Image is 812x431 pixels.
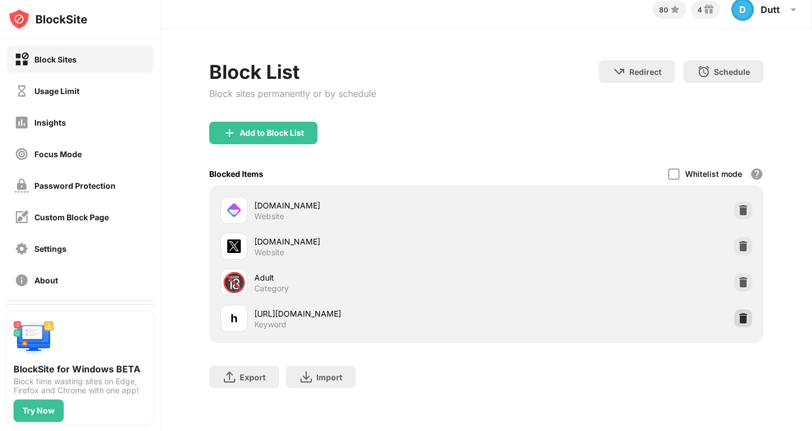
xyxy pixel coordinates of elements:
[34,276,58,285] div: About
[254,247,284,257] div: Website
[240,128,304,137] div: Add to Block List
[14,377,147,395] div: Block time wasting sites on Edge, Firefox and Chrome with one app!
[222,271,246,294] div: 🔞
[15,52,29,66] img: block-on.svg
[254,283,289,294] div: Category
[34,86,80,96] div: Usage Limit
[659,6,668,14] div: 80
[15,242,29,256] img: settings-off.svg
[668,3,682,16] img: points-small.svg
[254,272,486,283] div: Adult
[15,179,29,193] img: password-protection-off.svg
[34,118,66,127] div: Insights
[209,88,376,99] div: Block sites permanently or by schedule
[34,181,116,190] div: Password Protection
[14,363,147,375] div: BlockSite for Windows BETA
[316,372,342,382] div: Import
[23,406,55,415] div: Try Now
[254,308,486,319] div: [URL][DOMAIN_NAME]
[698,6,702,14] div: 4
[761,4,780,15] div: Dutt
[254,236,486,247] div: [DOMAIN_NAME]
[15,210,29,224] img: customize-block-page-off.svg
[702,3,716,16] img: reward-small.svg
[254,319,286,330] div: Keyword
[254,211,284,221] div: Website
[231,310,237,327] div: h
[8,8,87,30] img: logo-blocksite.svg
[34,149,82,159] div: Focus Mode
[240,372,266,382] div: Export
[34,55,77,64] div: Block Sites
[629,67,661,77] div: Redirect
[15,84,29,98] img: time-usage-off.svg
[227,239,241,253] img: favicons
[714,67,750,77] div: Schedule
[209,60,376,83] div: Block List
[15,273,29,287] img: about-off.svg
[15,115,29,130] img: insights-off.svg
[34,212,109,222] div: Custom Block Page
[254,199,486,211] div: [DOMAIN_NAME]
[14,318,54,359] img: push-desktop.svg
[15,147,29,161] img: focus-off.svg
[685,169,742,179] div: Whitelist mode
[209,169,263,179] div: Blocked Items
[34,244,67,254] div: Settings
[227,203,241,217] img: favicons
